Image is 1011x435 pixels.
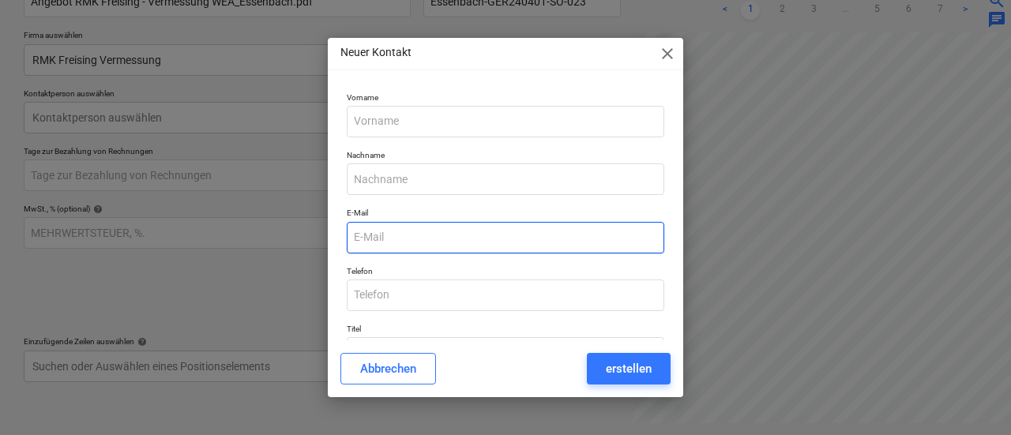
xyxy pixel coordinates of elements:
[347,106,664,137] input: Vorname
[347,208,664,221] p: E-Mail
[347,163,664,195] input: Nachname
[340,44,412,61] p: Neuer Kontakt
[347,266,664,279] p: Telefon
[360,358,416,379] div: Abbrechen
[658,44,677,63] span: close
[347,92,664,106] p: Vorname
[606,358,652,379] div: erstellen
[347,222,664,253] input: E-Mail
[932,359,1011,435] div: Chat-Widget
[347,337,664,369] input: Titel
[347,150,664,163] p: Nachname
[932,359,1011,435] iframe: Chat Widget
[587,353,671,384] button: erstellen
[347,279,664,311] input: Telefon
[340,353,436,384] button: Abbrechen
[347,324,664,337] p: Titel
